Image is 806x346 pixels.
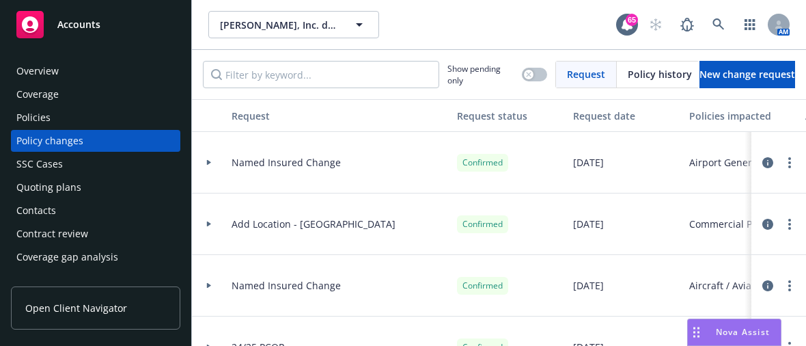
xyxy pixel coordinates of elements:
[11,5,180,44] a: Accounts
[16,223,88,245] div: Contract review
[57,19,100,30] span: Accounts
[11,200,180,222] a: Contacts
[11,60,180,82] a: Overview
[451,99,568,132] button: Request status
[11,223,180,245] a: Contract review
[16,246,118,268] div: Coverage gap analysis
[689,278,794,293] span: Aircraft / Aviation - [PERSON_NAME], INC. DBA CFI
[573,217,604,231] span: [DATE]
[226,99,451,132] button: Request
[688,319,705,345] div: Drag to move
[760,278,776,294] a: circleInformation
[781,155,798,171] a: more
[760,216,776,232] a: circleInformation
[462,218,503,230] span: Confirmed
[192,255,226,317] div: Toggle Row Expanded
[232,278,341,293] span: Named Insured Change
[25,301,127,315] span: Open Client Navigator
[462,280,503,292] span: Confirmed
[16,60,59,82] div: Overview
[232,155,341,170] span: Named Insured Change
[447,63,516,86] span: Show pending only
[11,176,180,198] a: Quoting plans
[781,278,798,294] a: more
[573,109,678,123] div: Request date
[208,11,379,38] button: [PERSON_NAME], Inc. dba CFI, Airborne Electronics
[573,155,604,170] span: [DATE]
[11,83,180,105] a: Coverage
[11,107,180,129] a: Policies
[684,99,800,132] button: Policies impacted
[628,67,692,81] span: Policy history
[568,99,684,132] button: Request date
[699,68,795,81] span: New change request
[16,107,51,129] div: Policies
[689,109,794,123] div: Policies impacted
[705,11,732,38] a: Search
[716,326,770,338] span: Nova Assist
[11,130,180,152] a: Policy changes
[16,83,59,105] div: Coverage
[573,278,604,293] span: [DATE]
[232,217,395,231] span: Add Location - [GEOGRAPHIC_DATA]
[567,67,605,81] span: Request
[781,216,798,232] a: more
[11,246,180,268] a: Coverage gap analysis
[642,11,669,38] a: Start snowing
[232,109,446,123] div: Request
[220,18,338,32] span: [PERSON_NAME], Inc. dba CFI, Airborne Electronics
[192,194,226,255] div: Toggle Row Expanded
[462,157,503,169] span: Confirmed
[687,319,781,346] button: Nova Assist
[457,109,562,123] div: Request status
[11,153,180,175] a: SSC Cases
[16,200,56,222] div: Contacts
[760,155,776,171] a: circleInformation
[689,217,786,231] span: Commercial Property
[626,14,638,26] div: 65
[673,11,701,38] a: Report a Bug
[16,153,63,175] div: SSC Cases
[16,130,83,152] div: Policy changes
[203,61,439,88] input: Filter by keyword...
[736,11,764,38] a: Switch app
[16,176,81,198] div: Quoting plans
[192,132,226,194] div: Toggle Row Expanded
[689,155,794,170] span: Airport General [PERSON_NAME], INC. DBA CFI
[699,61,795,88] a: New change request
